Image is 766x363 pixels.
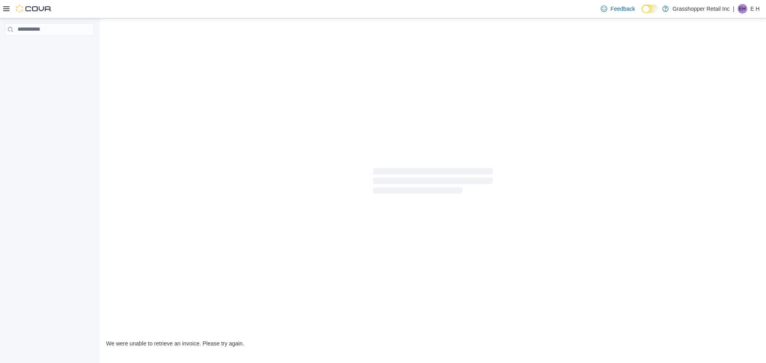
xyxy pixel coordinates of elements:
span: Dark Mode [642,13,642,14]
span: EH [739,4,746,14]
input: Dark Mode [642,5,658,13]
p: E H [750,4,760,14]
span: Loading [373,170,493,195]
nav: Complex example [5,37,94,57]
p: Grasshopper Retail Inc [673,4,730,14]
div: We were unable to retrieve an invoice. Please try again. [106,340,760,347]
img: Cova [16,5,52,13]
span: Feedback [610,5,635,13]
a: Feedback [598,1,638,17]
p: | [733,4,734,14]
div: E H [738,4,747,14]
